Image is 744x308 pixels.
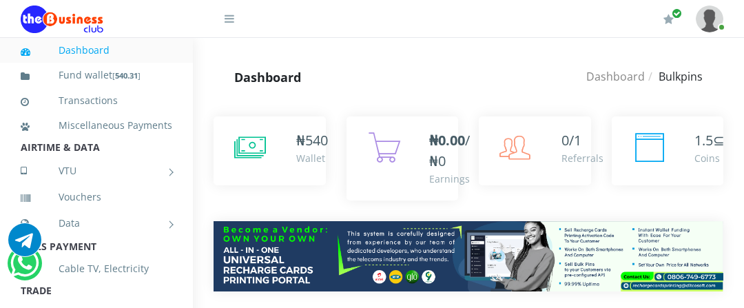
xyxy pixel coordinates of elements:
[347,116,459,201] a: ₦0.00/₦0 Earnings
[429,131,470,170] span: /₦0
[696,6,723,32] img: User
[296,130,328,151] div: ₦
[21,6,103,33] img: Logo
[561,131,581,150] span: 0/1
[645,68,703,85] li: Bulkpins
[21,154,172,188] a: VTU
[8,234,41,256] a: Chat for support
[672,8,682,19] span: Renew/Upgrade Subscription
[429,172,470,186] div: Earnings
[21,85,172,116] a: Transactions
[10,257,39,280] a: Chat for support
[296,151,328,165] div: Wallet
[694,131,713,150] span: 1.5
[479,116,591,185] a: 0/1 Referrals
[115,70,138,81] b: 540.31
[112,70,141,81] small: [ ]
[21,59,172,92] a: Fund wallet[540.31]
[21,110,172,141] a: Miscellaneous Payments
[561,151,603,165] div: Referrals
[21,206,172,240] a: Data
[214,116,326,185] a: ₦540 Wallet
[21,34,172,66] a: Dashboard
[21,181,172,213] a: Vouchers
[429,131,465,150] b: ₦0.00
[694,130,725,151] div: ⊆
[234,69,301,85] strong: Dashboard
[586,69,645,84] a: Dashboard
[663,14,674,25] i: Renew/Upgrade Subscription
[694,151,725,165] div: Coins
[305,131,328,150] span: 540
[21,253,172,285] a: Cable TV, Electricity
[214,221,723,291] img: multitenant_rcp.png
